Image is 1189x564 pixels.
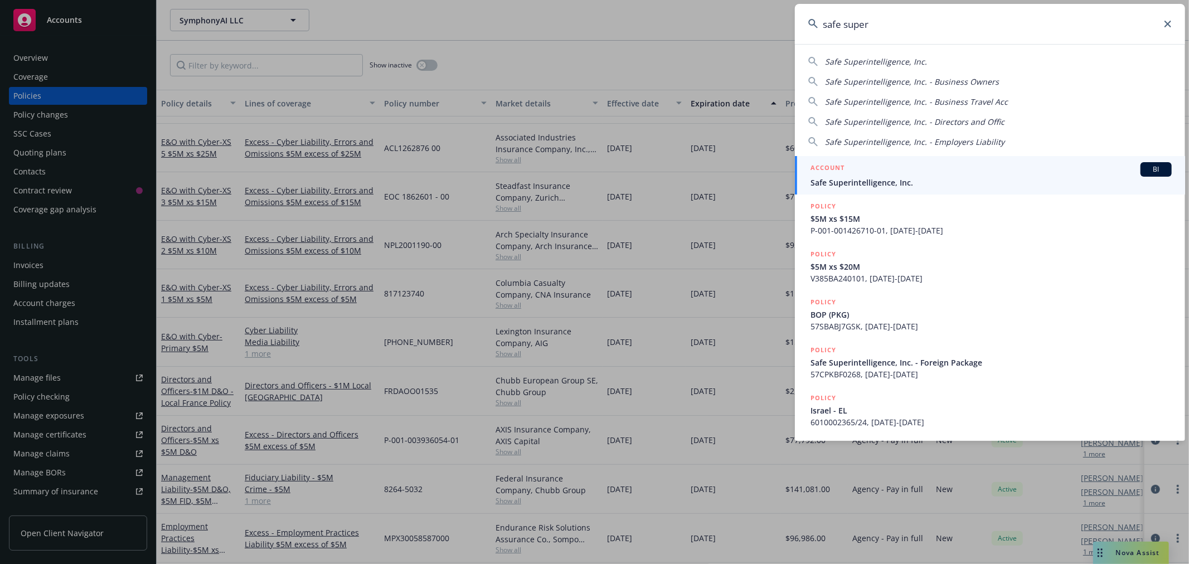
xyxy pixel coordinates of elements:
span: BOP (PKG) [811,309,1172,320]
h5: POLICY [811,344,836,356]
span: P-001-001426710-01, [DATE]-[DATE] [811,225,1172,236]
span: Safe Superintelligence, Inc. - Employers Liability [825,137,1004,147]
h5: POLICY [811,249,836,260]
a: POLICYBOP (PKG)57SBABJ7GSK, [DATE]-[DATE] [795,290,1185,338]
h5: POLICY [811,201,836,212]
span: $5M xs $20M [811,261,1172,273]
span: $5M xs $15M [811,213,1172,225]
span: BI [1145,164,1167,174]
span: Safe Superintelligence, Inc. [811,177,1172,188]
span: V385BA240101, [DATE]-[DATE] [811,273,1172,284]
input: Search... [795,4,1185,44]
h5: POLICY [811,296,836,308]
h5: POLICY [811,392,836,403]
span: Safe Superintelligence, Inc. - Directors and Offic [825,116,1004,127]
span: 6010002365/24, [DATE]-[DATE] [811,416,1172,428]
span: Safe Superintelligence, Inc. - Business Travel Acc [825,96,1008,107]
h5: ACCOUNT [811,162,845,176]
span: Safe Superintelligence, Inc. [825,56,927,67]
span: Safe Superintelligence, Inc. - Foreign Package [811,357,1172,368]
a: POLICY$5M xs $15MP-001-001426710-01, [DATE]-[DATE] [795,195,1185,242]
a: POLICY$5M xs $20MV385BA240101, [DATE]-[DATE] [795,242,1185,290]
a: POLICYIsrael - EL6010002365/24, [DATE]-[DATE] [795,386,1185,434]
span: Safe Superintelligence, Inc. - Business Owners [825,76,999,87]
span: 57CPKBF0268, [DATE]-[DATE] [811,368,1172,380]
a: POLICYSafe Superintelligence, Inc. - Foreign Package57CPKBF0268, [DATE]-[DATE] [795,338,1185,386]
a: ACCOUNTBISafe Superintelligence, Inc. [795,156,1185,195]
span: 57SBABJ7GSK, [DATE]-[DATE] [811,320,1172,332]
span: Israel - EL [811,405,1172,416]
